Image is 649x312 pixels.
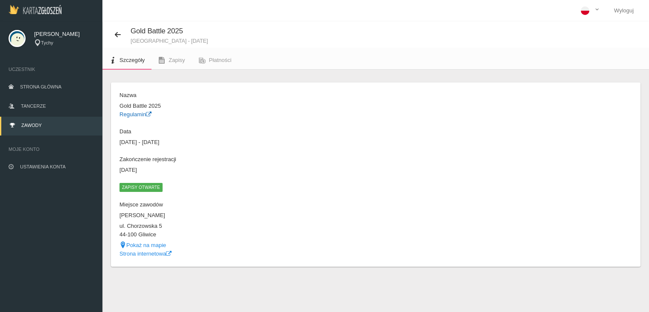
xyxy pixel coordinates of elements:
[20,164,66,169] span: Ustawienia konta
[9,65,94,74] span: Uczestnik
[102,51,151,70] a: Szczegóły
[119,184,163,190] a: Zapisy otwarte
[192,51,239,70] a: Płatności
[119,250,172,257] a: Strona internetowa
[119,127,372,136] dt: Data
[119,91,372,100] dt: Nazwa
[131,38,208,44] small: [GEOGRAPHIC_DATA] - [DATE]
[20,84,61,89] span: Strona główna
[119,222,372,230] dd: ul. Chorzowska 5
[34,39,94,47] div: Tychy
[151,51,192,70] a: Zapisy
[119,242,166,248] a: Pokaż na mapie
[21,123,42,128] span: Zawody
[9,30,26,47] img: svg
[119,57,145,63] span: Szczegóły
[119,200,372,209] dt: Miejsce zawodów
[119,155,372,164] dt: Zakończenie rejestracji
[119,102,372,110] dd: Gold Battle 2025
[209,57,232,63] span: Płatności
[119,166,372,174] dd: [DATE]
[34,30,94,38] span: [PERSON_NAME]
[131,27,183,35] span: Gold Battle 2025
[119,230,372,239] dd: 44-100 Gliwice
[119,138,372,147] dd: [DATE] - [DATE]
[119,211,372,220] dd: [PERSON_NAME]
[119,183,163,191] span: Zapisy otwarte
[169,57,185,63] span: Zapisy
[9,5,61,14] img: Logo
[21,103,46,109] span: Tancerze
[119,111,151,118] a: Regulamin
[9,145,94,153] span: Moje konto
